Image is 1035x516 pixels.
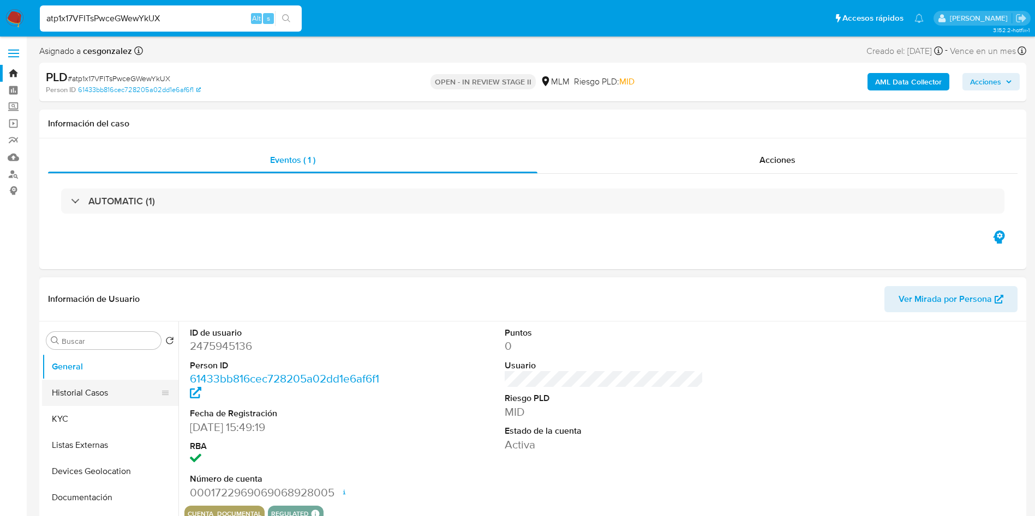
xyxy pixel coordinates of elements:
[190,338,389,354] dd: 2475945136
[430,74,536,89] p: OPEN - IN REVIEW STAGE II
[875,73,942,90] b: AML Data Collector
[78,85,201,95] a: 61433bb816cec728205a02dd1e6af6f1
[51,336,59,345] button: Buscar
[505,437,704,452] dd: Activa
[188,512,261,516] button: cuenta_documental
[759,154,795,166] span: Acciones
[267,13,270,23] span: s
[505,404,704,420] dd: MID
[962,73,1020,90] button: Acciones
[945,44,948,58] span: -
[275,11,297,26] button: search-icon
[866,44,943,58] div: Creado el: [DATE]
[619,75,635,88] span: MID
[1015,13,1027,24] a: Salir
[950,13,1012,23] p: ivonne.perezonofre@mercadolibre.com.mx
[48,294,140,305] h1: Información de Usuario
[190,440,389,452] dt: RBA
[39,45,132,57] span: Asignado a
[540,76,570,88] div: MLM
[81,45,132,57] b: cesgonzalez
[88,195,155,207] h3: AUTOMATIC (1)
[505,327,704,339] dt: Puntos
[505,360,704,372] dt: Usuario
[68,73,170,84] span: # atp1x17VFITsPwceGWewYkUX
[505,338,704,354] dd: 0
[190,360,389,372] dt: Person ID
[950,45,1016,57] span: Vence en un mes
[190,485,389,500] dd: 0001722969069068928005
[899,286,992,312] span: Ver Mirada por Persona
[190,473,389,485] dt: Número de cuenta
[42,354,178,380] button: General
[61,189,1004,214] div: AUTOMATIC (1)
[505,425,704,437] dt: Estado de la cuenta
[190,327,389,339] dt: ID de usuario
[252,13,261,23] span: Alt
[505,392,704,404] dt: Riesgo PLD
[884,286,1018,312] button: Ver Mirada por Persona
[40,11,302,26] input: Buscar usuario o caso...
[62,336,157,346] input: Buscar
[165,336,174,348] button: Volver al orden por defecto
[190,420,389,435] dd: [DATE] 15:49:19
[42,380,170,406] button: Historial Casos
[42,432,178,458] button: Listas Externas
[842,13,904,24] span: Accesos rápidos
[271,512,309,516] button: regulated
[46,85,76,95] b: Person ID
[574,76,635,88] span: Riesgo PLD:
[868,73,949,90] button: AML Data Collector
[970,73,1001,90] span: Acciones
[46,68,68,86] b: PLD
[42,484,178,511] button: Documentación
[42,406,178,432] button: KYC
[42,458,178,484] button: Devices Geolocation
[190,371,379,402] a: 61433bb816cec728205a02dd1e6af6f1
[914,14,924,23] a: Notificaciones
[190,408,389,420] dt: Fecha de Registración
[48,118,1018,129] h1: Información del caso
[270,154,315,166] span: Eventos ( 1 )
